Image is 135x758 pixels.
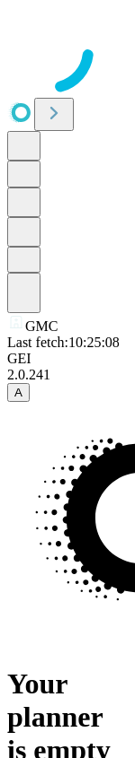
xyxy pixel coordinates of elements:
div: GEI [7,351,128,367]
span: Last fetch: 10:25:08 [7,335,120,350]
span: GMC [25,318,58,334]
button: A [7,383,30,402]
div: 2.0.241 [7,367,128,383]
span: A [14,386,22,399]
